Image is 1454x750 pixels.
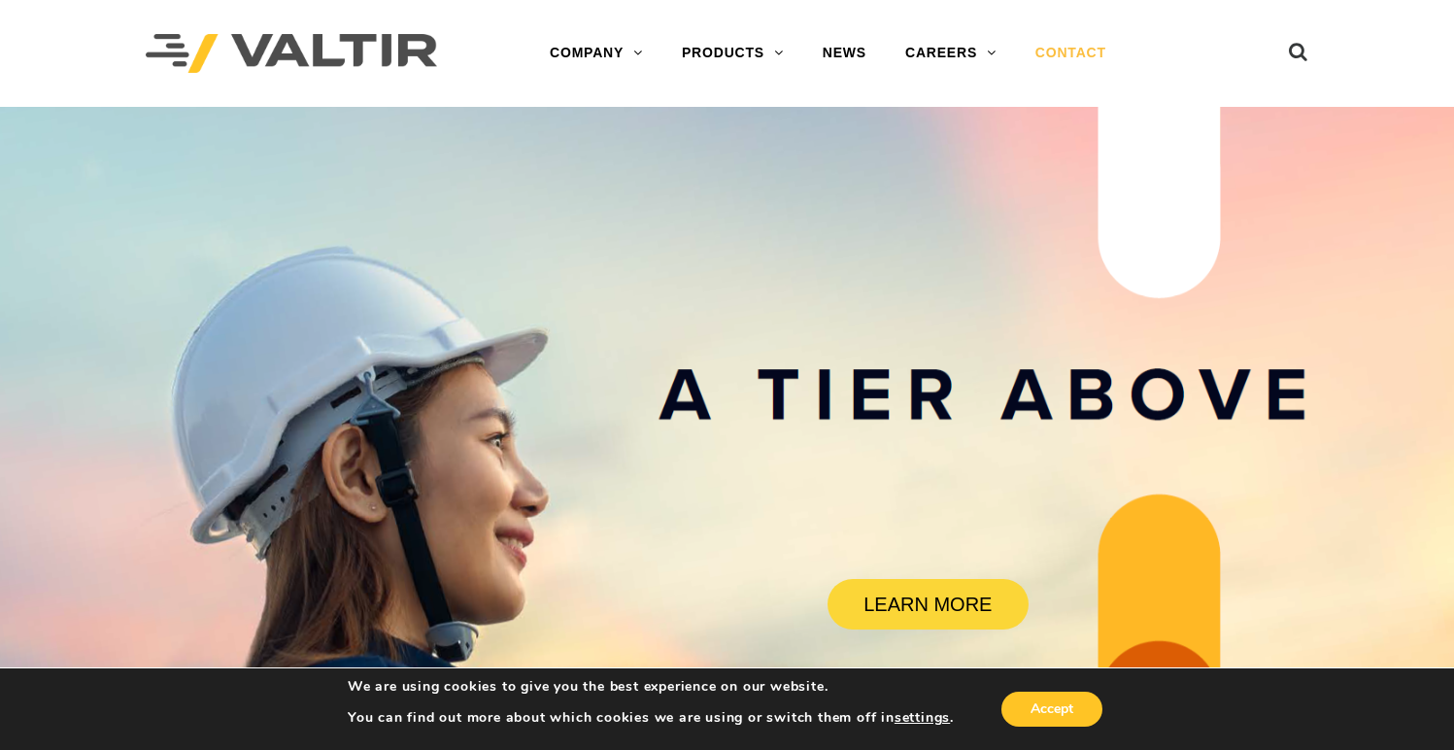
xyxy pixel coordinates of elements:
[348,709,954,727] p: You can find out more about which cookies we are using or switch them off in .
[662,34,803,73] a: PRODUCTS
[1001,692,1102,727] button: Accept
[828,579,1029,630] a: LEARN MORE
[886,34,1016,73] a: CAREERS
[530,34,662,73] a: COMPANY
[1016,34,1126,73] a: CONTACT
[348,678,954,696] p: We are using cookies to give you the best experience on our website.
[895,709,950,727] button: settings
[803,34,886,73] a: NEWS
[146,34,437,74] img: Valtir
